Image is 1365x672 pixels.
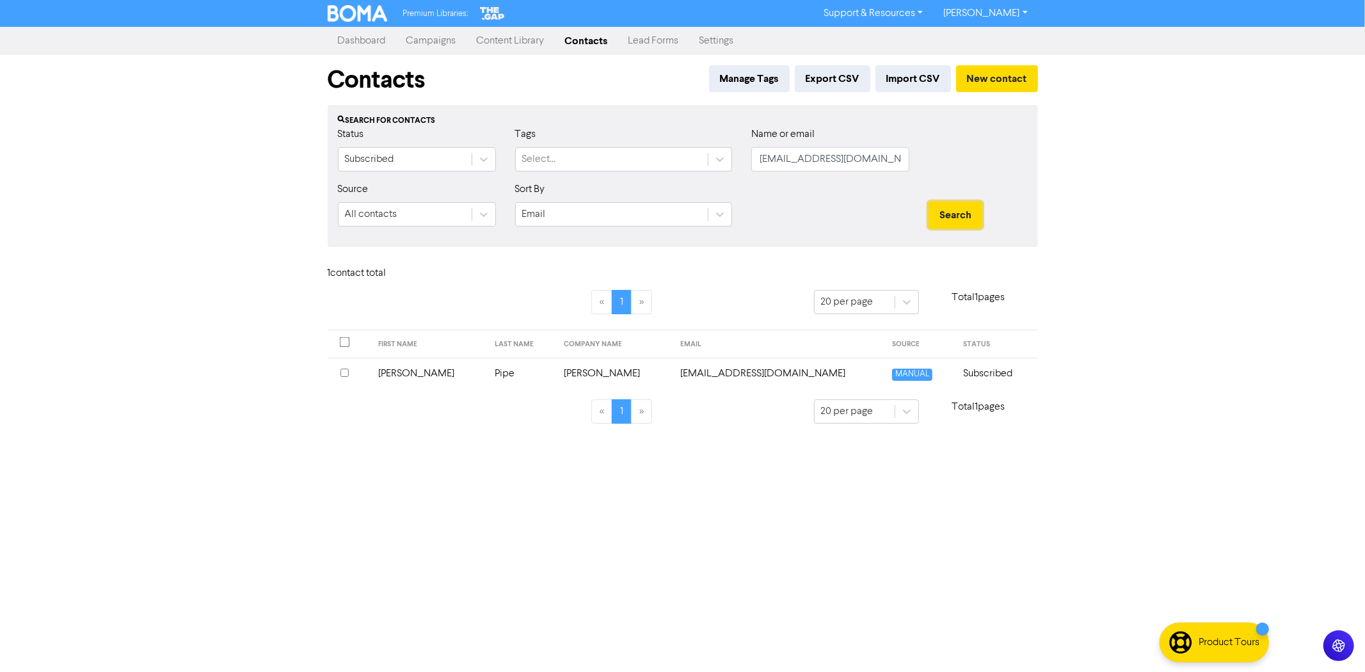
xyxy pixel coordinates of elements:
[328,268,430,280] h6: 1 contact total
[328,28,396,54] a: Dashboard
[338,115,1028,127] div: Search for contacts
[933,3,1037,24] a: [PERSON_NAME]
[403,10,468,18] span: Premium Libraries:
[556,358,673,389] td: [PERSON_NAME]
[345,152,394,167] div: Subscribed
[892,369,932,381] span: MANUAL
[487,330,556,358] th: LAST NAME
[487,358,556,389] td: Pipe
[618,28,689,54] a: Lead Forms
[821,294,874,310] div: 20 per page
[884,330,955,358] th: SOURCE
[821,404,874,419] div: 20 per page
[709,65,790,92] button: Manage Tags
[396,28,467,54] a: Campaigns
[795,65,870,92] button: Export CSV
[338,127,364,142] label: Status
[751,127,815,142] label: Name or email
[955,330,1038,358] th: STATUS
[1301,611,1365,672] iframe: Chat Widget
[515,182,545,197] label: Sort By
[555,28,618,54] a: Contacts
[328,65,426,95] h1: Contacts
[612,290,632,314] a: Page 1 is your current page
[956,65,1038,92] button: New contact
[467,28,555,54] a: Content Library
[371,358,487,389] td: [PERSON_NAME]
[673,330,884,358] th: EMAIL
[813,3,933,24] a: Support & Resources
[673,358,884,389] td: janellepipe432@gmail.com
[338,182,369,197] label: Source
[612,399,632,424] a: Page 1 is your current page
[955,358,1038,389] td: Subscribed
[689,28,744,54] a: Settings
[515,127,536,142] label: Tags
[919,399,1038,415] p: Total 1 pages
[328,5,388,22] img: BOMA Logo
[345,207,397,222] div: All contacts
[522,207,546,222] div: Email
[522,152,556,167] div: Select...
[478,5,506,22] img: The Gap
[929,202,982,228] button: Search
[556,330,673,358] th: COMPANY NAME
[919,290,1038,305] p: Total 1 pages
[371,330,487,358] th: FIRST NAME
[875,65,951,92] button: Import CSV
